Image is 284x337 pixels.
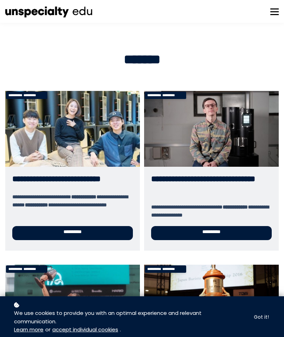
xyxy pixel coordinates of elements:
[5,4,93,19] img: ec8cb47d53a36d742fcbd71bcb90b6e6.png
[14,309,242,325] span: We use cookies to provide you with an optimal experience and relevant communication.
[14,325,43,333] a: Learn more
[52,325,118,333] a: accept individual cookies
[248,310,275,324] button: Got it!
[12,301,248,333] p: or .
